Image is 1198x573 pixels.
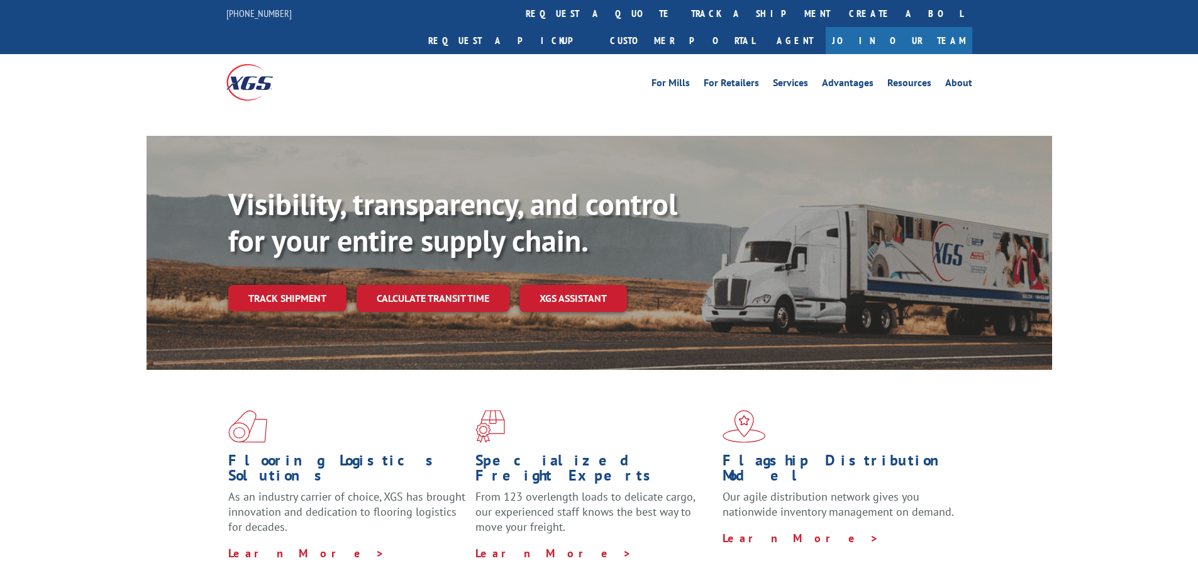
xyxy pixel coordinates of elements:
[419,27,601,54] a: Request a pickup
[704,78,759,92] a: For Retailers
[887,78,931,92] a: Resources
[723,410,766,443] img: xgs-icon-flagship-distribution-model-red
[822,78,874,92] a: Advantages
[723,489,954,519] span: Our agile distribution network gives you nationwide inventory management on demand.
[519,285,627,312] a: XGS ASSISTANT
[226,7,292,19] a: [PHONE_NUMBER]
[945,78,972,92] a: About
[228,285,347,311] a: Track shipment
[475,410,505,443] img: xgs-icon-focused-on-flooring-red
[228,546,385,560] a: Learn More >
[357,285,509,312] a: Calculate transit time
[652,78,690,92] a: For Mills
[228,453,466,489] h1: Flooring Logistics Solutions
[723,453,960,489] h1: Flagship Distribution Model
[764,27,826,54] a: Agent
[773,78,808,92] a: Services
[601,27,764,54] a: Customer Portal
[475,453,713,489] h1: Specialized Freight Experts
[228,489,465,534] span: As an industry carrier of choice, XGS has brought innovation and dedication to flooring logistics...
[228,184,677,260] b: Visibility, transparency, and control for your entire supply chain.
[475,546,632,560] a: Learn More >
[723,531,879,545] a: Learn More >
[826,27,972,54] a: Join Our Team
[475,489,713,545] p: From 123 overlength loads to delicate cargo, our experienced staff knows the best way to move you...
[228,410,267,443] img: xgs-icon-total-supply-chain-intelligence-red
